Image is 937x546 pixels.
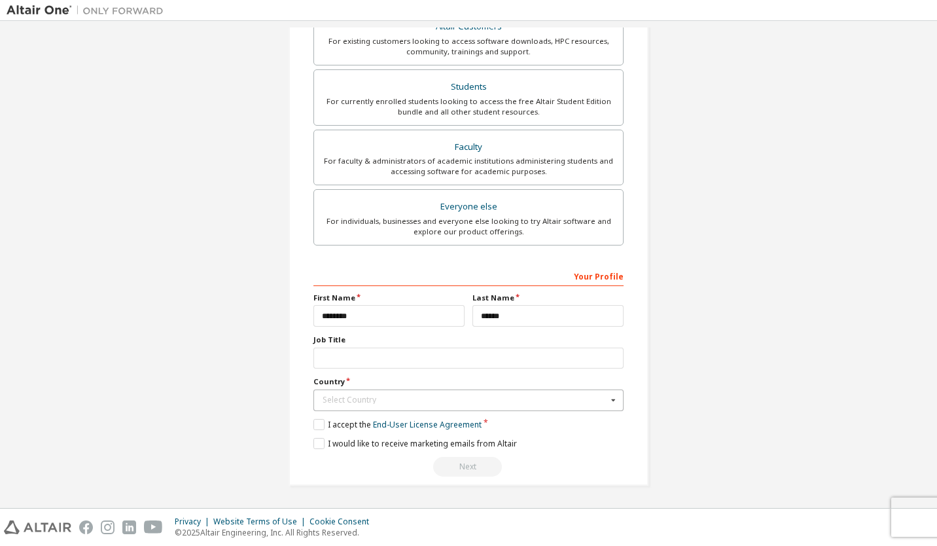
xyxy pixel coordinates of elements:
[122,520,136,534] img: linkedin.svg
[4,520,71,534] img: altair_logo.svg
[175,517,213,527] div: Privacy
[101,520,115,534] img: instagram.svg
[313,457,624,477] div: Read and acccept EULA to continue
[323,396,607,404] div: Select Country
[309,517,377,527] div: Cookie Consent
[313,293,465,303] label: First Name
[322,198,615,216] div: Everyone else
[175,527,377,538] p: ©
[313,419,482,430] label: I accept the
[313,335,624,345] label: Job Title
[322,96,615,117] div: For currently enrolled students looking to access the free Altair Student Edition bundle and all ...
[322,138,615,156] div: Faculty
[322,78,615,96] div: Students
[313,265,624,286] div: Your Profile
[322,36,615,57] div: For existing customers looking to access software downloads, HPC resources, community, trainings ...
[144,520,163,534] img: youtube.svg
[373,419,482,430] a: End-User License Agreement
[182,527,359,538] font: 2025 Altair Engineering, Inc. All Rights Reserved.
[79,520,93,534] img: facebook.svg
[322,216,615,237] div: For individuals, businesses and everyone else looking to try Altair software and explore our prod...
[313,438,517,449] label: I would like to receive marketing emails from Altair
[313,376,624,387] label: Country
[7,4,170,17] img: Altair One
[322,156,615,177] div: For faculty & administrators of academic institutions administering students and accessing softwa...
[213,517,309,527] div: Website Terms of Use
[472,293,624,303] label: Last Name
